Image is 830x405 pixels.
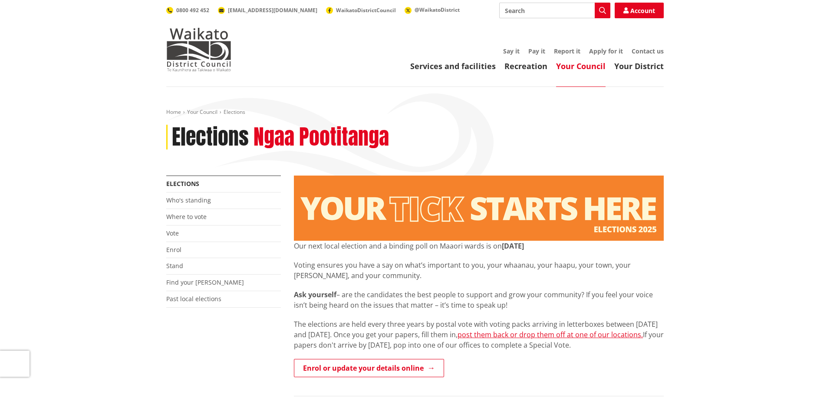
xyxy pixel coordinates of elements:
[336,7,396,14] span: WaikatoDistrictCouncil
[294,359,444,377] a: Enrol or update your details online
[615,3,664,18] a: Account
[326,7,396,14] a: WaikatoDistrictCouncil
[187,108,217,116] a: Your Council
[405,6,460,13] a: @WaikatoDistrict
[166,109,664,116] nav: breadcrumb
[294,241,664,251] p: Our next local election and a binding poll on Maaori wards is on
[294,260,664,281] p: Voting ensures you have a say on what’s important to you, your whaanau, your haapu, your town, yo...
[458,330,643,339] a: post them back or drop them off at one of our locations.
[415,6,460,13] span: @WaikatoDistrict
[632,47,664,55] a: Contact us
[499,3,610,18] input: Search input
[410,61,496,71] a: Services and facilities
[166,196,211,204] a: Who's standing
[166,295,221,303] a: Past local elections
[166,28,231,71] img: Waikato District Council - Te Kaunihera aa Takiwaa o Waikato
[614,61,664,71] a: Your District
[166,262,183,270] a: Stand
[503,47,520,55] a: Say it
[294,176,664,241] img: Elections - Website banner
[166,179,199,188] a: Elections
[218,7,317,14] a: [EMAIL_ADDRESS][DOMAIN_NAME]
[528,47,545,55] a: Pay it
[504,61,547,71] a: Recreation
[172,125,249,150] h1: Elections
[556,61,606,71] a: Your Council
[166,7,209,14] a: 0800 492 452
[166,212,207,221] a: Where to vote
[228,7,317,14] span: [EMAIL_ADDRESS][DOMAIN_NAME]
[589,47,623,55] a: Apply for it
[166,278,244,286] a: Find your [PERSON_NAME]
[294,290,336,299] strong: Ask yourself
[166,229,179,237] a: Vote
[176,7,209,14] span: 0800 492 452
[502,241,524,251] strong: [DATE]
[224,108,245,116] span: Elections
[166,108,181,116] a: Home
[254,125,389,150] h2: Ngaa Pootitanga
[166,246,181,254] a: Enrol
[294,319,664,350] p: The elections are held every three years by postal vote with voting packs arriving in letterboxes...
[294,289,664,310] p: – are the candidates the best people to support and grow your community? If you feel your voice i...
[554,47,580,55] a: Report it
